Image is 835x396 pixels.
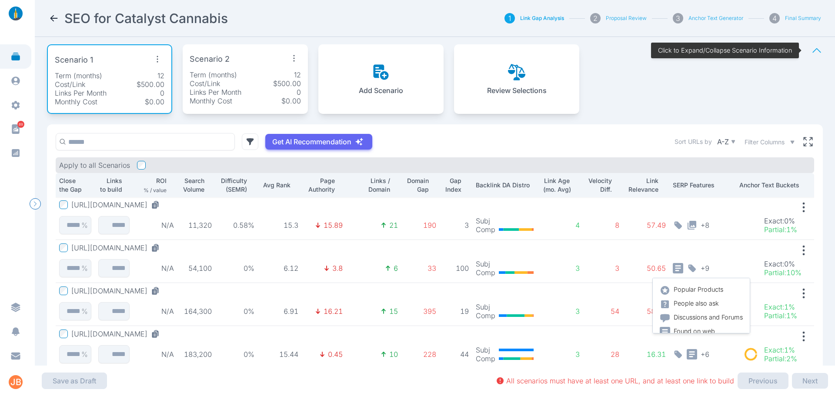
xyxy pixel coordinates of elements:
p: SERP Features [673,181,732,190]
p: 228 [405,350,436,359]
p: Subj [476,216,495,225]
p: 6.91 [261,307,298,316]
p: 8 [587,221,620,230]
p: Review Selections [487,86,547,95]
button: Link Gap Analysis [520,15,564,22]
p: Gap Index [443,176,461,194]
p: 190 [405,221,436,230]
p: 6 [394,264,398,273]
button: Save as Draft [42,373,107,389]
p: Avg Rank [261,181,291,190]
span: Popular Products [674,285,723,296]
p: Apply to all Scenarios [59,161,130,170]
p: % [81,221,88,230]
p: Domain Gap [405,176,429,194]
button: Filter Columns [745,138,795,146]
p: 54,100 [181,264,212,273]
p: Subj [476,346,495,354]
div: 2 [590,13,601,23]
p: 19 [443,307,468,316]
p: $500.00 [273,79,301,88]
span: People also ask [674,299,719,309]
p: 3 [443,221,468,230]
p: Links to build [98,176,123,194]
h2: SEO for Catalyst Cannabis [64,10,228,26]
p: Links / Domain [350,176,390,194]
span: Discussions and Forums [674,313,743,323]
button: Anchor Text Generator [688,15,743,22]
p: 11,320 [181,221,212,230]
p: 0% [219,307,254,316]
p: Exact : 0% [764,260,802,268]
p: 28 [587,350,620,359]
button: Previous [738,373,788,389]
p: 12 [157,71,164,80]
p: Link Relevance [626,176,658,194]
img: linklaunch_small.2ae18699.png [5,7,26,20]
p: 21 [389,221,398,230]
p: Monthly Cost [190,97,232,105]
p: 33 [405,264,436,273]
p: Links Per Month [55,89,107,97]
p: Monthly Cost [55,97,97,106]
span: 89 [17,121,24,128]
p: 3 [587,264,620,273]
p: Comp [476,225,495,234]
p: Exact : 0% [764,216,797,225]
p: 16.31 [626,350,666,359]
p: Difficulty (SEMR) [219,176,247,194]
button: [URL][DOMAIN_NAME] [71,329,163,338]
div: 4 [769,13,780,23]
button: Final Summary [785,15,821,22]
span: Found on web [674,327,715,337]
p: 10 [389,350,398,359]
p: 15.44 [261,350,298,359]
p: Click to Expand/Collapse Scenario Information [658,46,792,55]
p: 50.65 [626,264,666,273]
p: % [81,264,88,273]
p: 16.21 [324,307,343,316]
button: Next [792,373,828,389]
span: Filter Columns [745,138,785,146]
p: Get AI Recommendation [272,137,351,146]
p: Links Per Month [190,88,241,97]
span: + 9 [701,263,709,273]
p: 164,300 [181,307,212,316]
p: % [81,307,88,316]
p: 3 [542,264,580,273]
p: Close the Gap [59,176,84,194]
button: Add Scenario [359,63,403,95]
p: Partial : 1% [764,225,797,234]
p: N/A [137,221,174,230]
button: [URL][DOMAIN_NAME] [71,243,163,252]
p: 3 [542,350,580,359]
label: Sort URLs by [675,137,712,146]
p: 0.58% [219,221,254,230]
p: ROI [156,176,167,185]
p: Comp [476,354,495,363]
button: Proposal Review [606,15,647,22]
p: Comp [476,268,495,277]
p: 395 [405,307,436,316]
p: 0% [219,264,254,273]
p: A-Z [717,137,729,146]
p: 0 [160,89,164,97]
p: 100 [443,264,468,273]
p: 6.12 [261,264,298,273]
button: A-Z [715,136,738,148]
p: 15.3 [261,221,298,230]
p: Backlink DA Distro [476,181,535,190]
p: Subj [476,303,495,311]
p: % / value [144,187,167,194]
p: 4 [542,221,580,230]
p: Comp [476,311,495,320]
p: 58.43 [626,307,666,316]
p: $0.00 [281,97,301,105]
p: 3 [542,307,580,316]
p: $500.00 [137,80,164,89]
p: 183,200 [181,350,212,359]
p: $0.00 [145,97,164,106]
p: Cost/Link [190,79,220,88]
p: Velocity Diff. [587,176,612,194]
span: + 8 [701,220,709,230]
